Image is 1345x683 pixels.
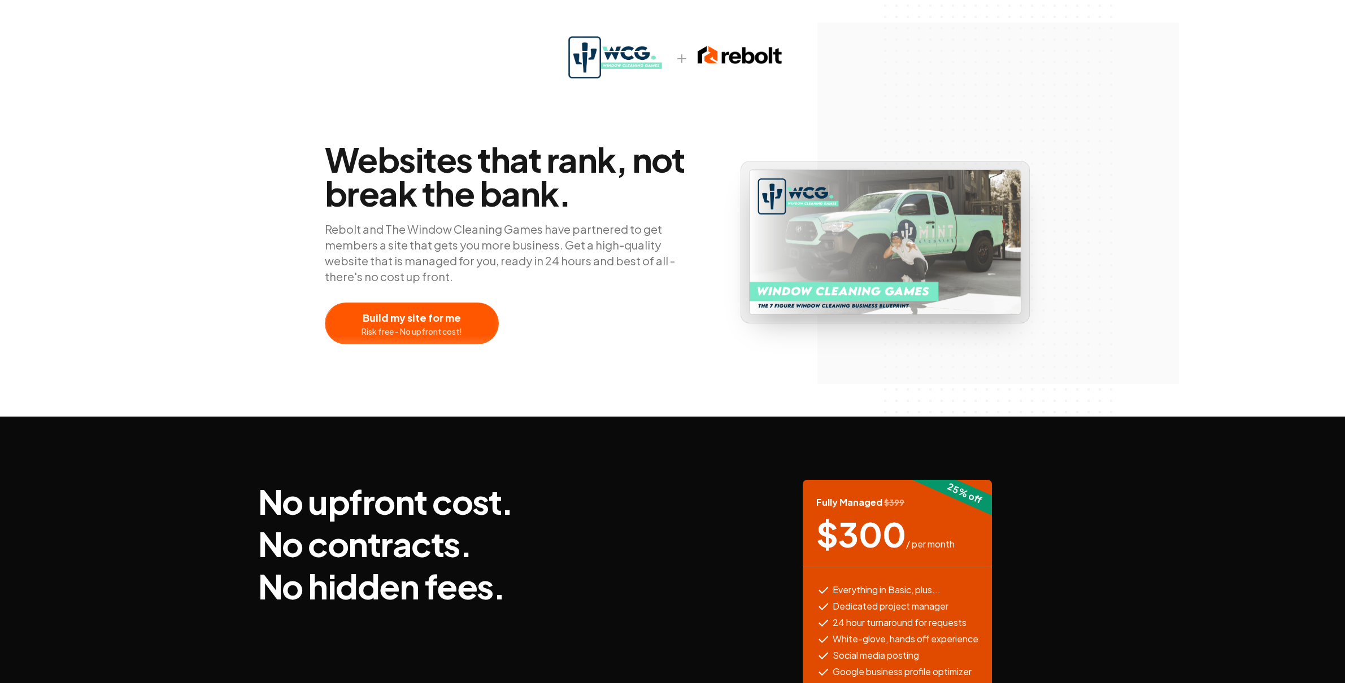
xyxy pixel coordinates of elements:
img: rebolt-full-dark.png [698,44,782,67]
span: Everything in Basic, plus... [833,583,941,597]
span: $ 399 [884,497,904,507]
img: WCG photo [750,170,1021,315]
span: Social media posting [833,649,919,663]
span: Dedicated project manager [833,599,948,614]
span: White-glove, hands off experience [833,632,978,646]
span: $ 300 [816,517,906,551]
span: 24 hour turnaround for requests [833,616,967,630]
span: / per month [906,537,955,551]
h3: No upfront cost. No contracts. No hidden fees. [258,480,513,607]
span: Fully Managed [816,496,904,509]
span: Websites that rank, not break the bank. [325,142,704,210]
p: Rebolt and The Window Cleaning Games have partnered to get members a site that gets you more busi... [325,221,704,284]
span: Google business profile optimizer [833,665,972,679]
img: WCGLogo.png [563,32,666,86]
div: 25 % off [907,461,1022,526]
button: Build my site for meRisk free - No upfront cost! [325,303,499,344]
